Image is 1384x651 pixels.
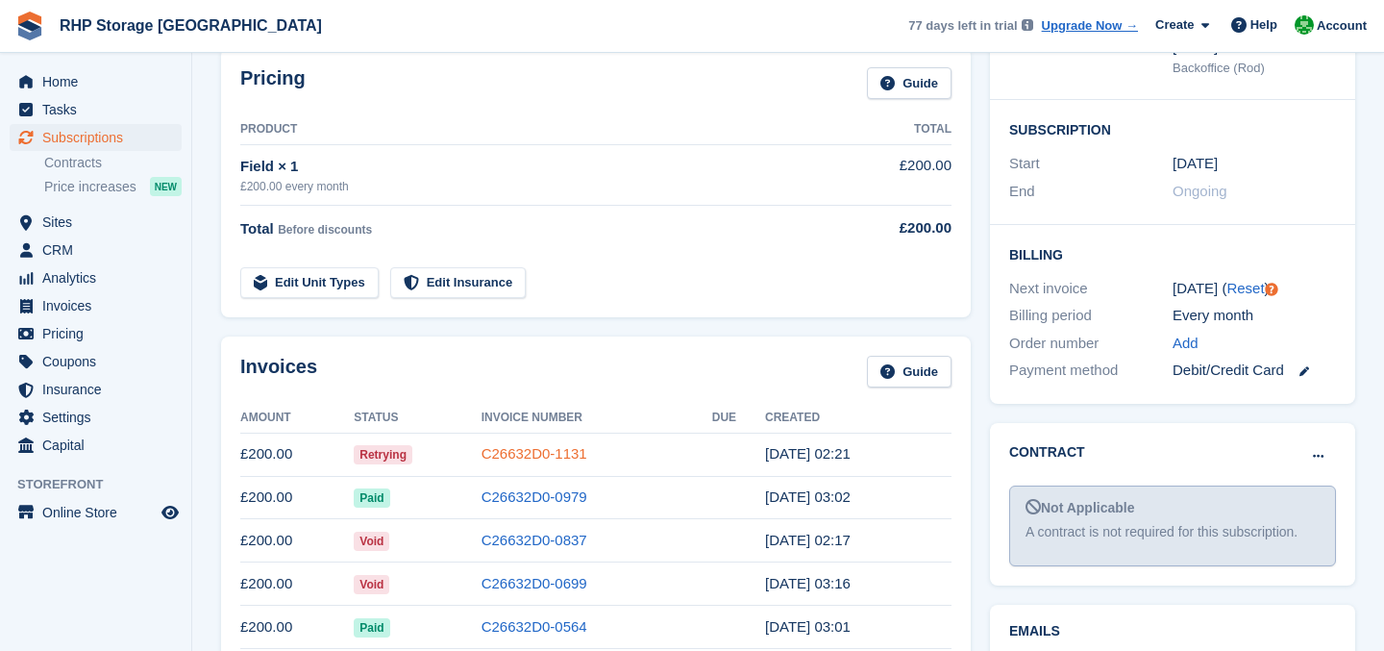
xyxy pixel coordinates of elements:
[1173,278,1336,300] div: [DATE] ( )
[1026,522,1320,542] div: A contract is not required for this subscription.
[10,237,182,263] a: menu
[42,209,158,236] span: Sites
[354,618,389,638] span: Paid
[240,220,274,237] span: Total
[42,237,158,263] span: CRM
[240,356,317,388] h2: Invoices
[482,488,587,505] a: C26632D0-0979
[42,264,158,291] span: Analytics
[1250,15,1277,35] span: Help
[240,114,842,145] th: Product
[10,404,182,431] a: menu
[17,475,191,494] span: Storefront
[1173,305,1336,327] div: Every month
[1155,15,1194,35] span: Create
[1173,183,1227,199] span: Ongoing
[240,178,842,195] div: £200.00 every month
[10,499,182,526] a: menu
[240,519,354,563] td: £200.00
[42,320,158,347] span: Pricing
[42,499,158,526] span: Online Store
[482,575,587,591] a: C26632D0-0699
[1295,15,1314,35] img: Rod
[482,618,587,635] a: C26632D0-0564
[354,488,389,508] span: Paid
[354,403,481,434] th: Status
[1226,280,1264,296] a: Reset
[150,177,182,196] div: NEW
[42,348,158,375] span: Coupons
[842,144,951,205] td: £200.00
[278,223,372,237] span: Before discounts
[240,433,354,476] td: £200.00
[44,176,182,197] a: Price increases NEW
[1173,333,1199,355] a: Add
[482,445,587,462] a: C26632D0-1131
[240,403,354,434] th: Amount
[1009,305,1173,327] div: Billing period
[1263,281,1280,298] div: Tooltip anchor
[712,403,765,434] th: Due
[1173,153,1218,175] time: 2025-02-01 01:00:00 UTC
[1009,442,1085,463] h2: Contract
[44,178,136,196] span: Price increases
[42,432,158,459] span: Capital
[15,12,44,40] img: stora-icon-8386f47178a22dfd0bd8f6a31ec36ba5ce8667c1dd55bd0f319d3a0aa187defe.svg
[482,403,712,434] th: Invoice Number
[240,67,306,99] h2: Pricing
[1022,19,1033,31] img: icon-info-grey-7440780725fd019a000dd9b08b2336e03edf1995a4989e88bcd33f0948082b44.svg
[42,96,158,123] span: Tasks
[240,267,379,299] a: Edit Unit Types
[240,476,354,519] td: £200.00
[42,376,158,403] span: Insurance
[10,264,182,291] a: menu
[765,488,851,505] time: 2025-09-01 02:02:59 UTC
[1009,37,1173,77] div: Booked
[765,618,851,635] time: 2025-06-01 02:01:40 UTC
[765,532,851,548] time: 2025-08-01 01:17:33 UTC
[159,501,182,524] a: Preview store
[1009,153,1173,175] div: Start
[10,376,182,403] a: menu
[908,16,1017,36] span: 77 days left in trial
[482,532,587,548] a: C26632D0-0837
[765,575,851,591] time: 2025-07-01 02:16:49 UTC
[44,154,182,172] a: Contracts
[10,432,182,459] a: menu
[1009,333,1173,355] div: Order number
[1009,624,1336,639] h2: Emails
[867,356,951,388] a: Guide
[1009,244,1336,263] h2: Billing
[1317,16,1367,36] span: Account
[842,114,951,145] th: Total
[42,68,158,95] span: Home
[1173,59,1336,78] div: Backoffice (Rod)
[390,267,527,299] a: Edit Insurance
[10,124,182,151] a: menu
[10,292,182,319] a: menu
[52,10,330,41] a: RHP Storage [GEOGRAPHIC_DATA]
[10,209,182,236] a: menu
[765,403,951,434] th: Created
[1026,498,1320,518] div: Not Applicable
[240,563,354,606] td: £200.00
[1042,16,1138,36] a: Upgrade Now →
[354,445,412,464] span: Retrying
[240,156,842,178] div: Field × 1
[42,292,158,319] span: Invoices
[42,124,158,151] span: Subscriptions
[42,404,158,431] span: Settings
[10,68,182,95] a: menu
[354,575,389,594] span: Void
[867,67,951,99] a: Guide
[354,532,389,551] span: Void
[10,320,182,347] a: menu
[240,606,354,649] td: £200.00
[842,217,951,239] div: £200.00
[1009,278,1173,300] div: Next invoice
[10,96,182,123] a: menu
[1009,360,1173,382] div: Payment method
[1009,119,1336,138] h2: Subscription
[10,348,182,375] a: menu
[1009,181,1173,203] div: End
